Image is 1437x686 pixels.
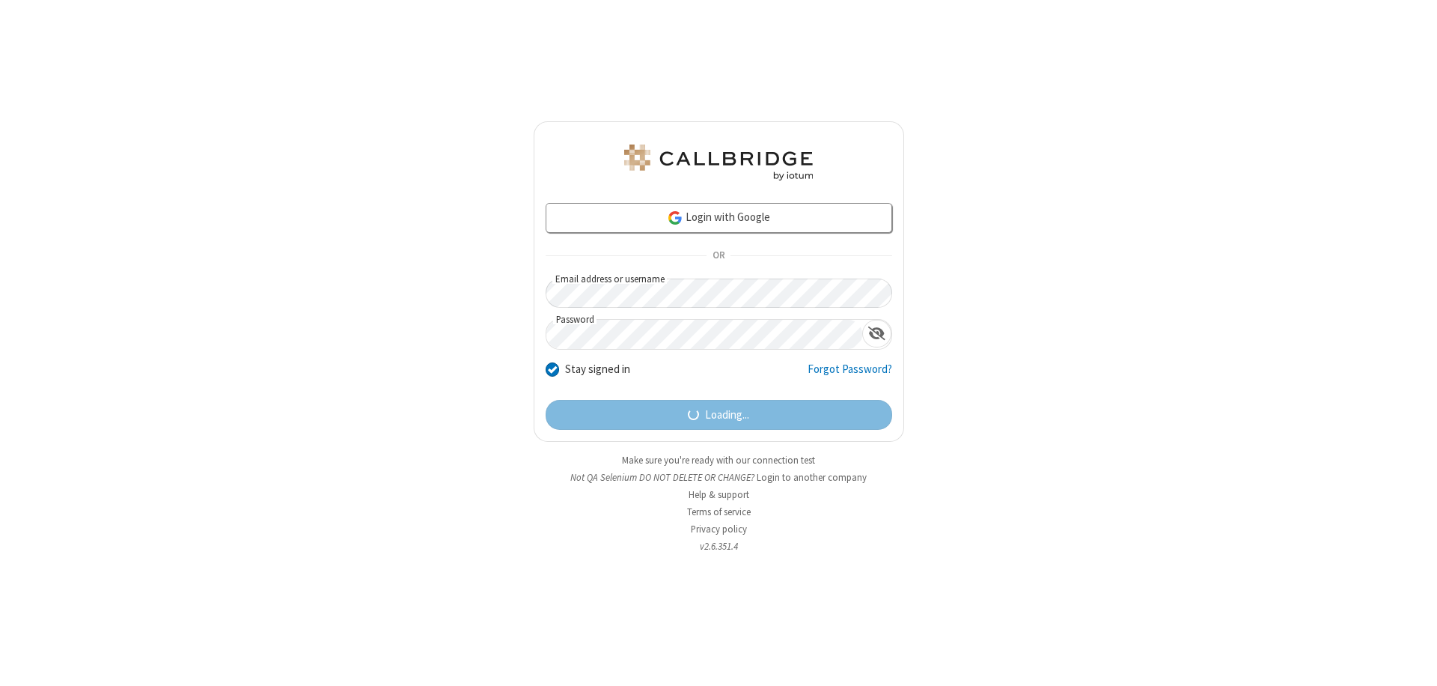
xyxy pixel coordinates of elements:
a: Login with Google [546,203,892,233]
label: Stay signed in [565,361,630,378]
span: OR [707,246,730,267]
input: Password [546,320,862,349]
input: Email address or username [546,279,892,308]
a: Privacy policy [691,523,747,535]
li: v2.6.351.4 [534,539,904,553]
a: Terms of service [687,506,751,518]
img: google-icon.png [667,210,683,226]
span: Loading... [705,407,749,424]
button: Loading... [546,400,892,430]
a: Help & support [689,488,749,501]
div: Show password [862,320,891,347]
li: Not QA Selenium DO NOT DELETE OR CHANGE? [534,470,904,485]
a: Make sure you're ready with our connection test [622,454,815,467]
button: Login to another company [757,470,867,485]
img: QA Selenium DO NOT DELETE OR CHANGE [621,145,816,180]
a: Forgot Password? [808,361,892,389]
